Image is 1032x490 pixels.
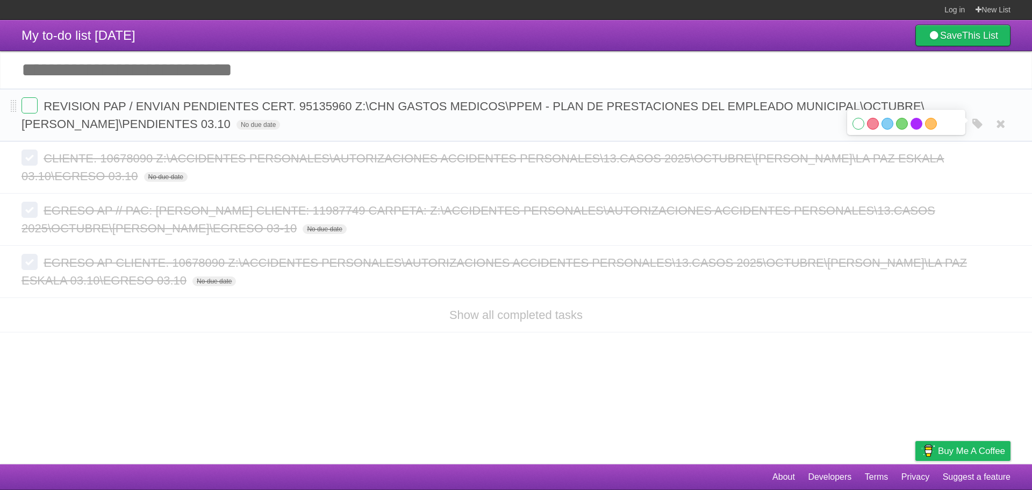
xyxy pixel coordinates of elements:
[901,467,929,487] a: Privacy
[962,30,998,41] b: This List
[21,97,38,113] label: Done
[943,467,1010,487] a: Suggest a feature
[896,118,908,130] label: Green
[915,441,1010,461] a: Buy me a coffee
[21,100,924,131] span: REVISION PAP / ENVIAN PENDIENTES CERT. 95135960 Z:\CHN GASTOS MEDICOS\PPEM - PLAN DE PRESTACIONES...
[921,442,935,460] img: Buy me a coffee
[852,118,864,130] label: White
[21,28,135,42] span: My to-do list [DATE]
[21,202,38,218] label: Done
[236,120,280,130] span: No due date
[925,118,937,130] label: Orange
[772,467,795,487] a: About
[21,254,38,270] label: Done
[449,308,583,322] a: Show all completed tasks
[938,442,1005,460] span: Buy me a coffee
[21,204,935,235] span: EGRESO AP // PAC: [PERSON_NAME] CLIENTE: 11987749 CARPETA: Z:\ACCIDENTES PERSONALES\AUTORIZACIONE...
[867,118,879,130] label: Red
[881,118,893,130] label: Blue
[303,224,346,234] span: No due date
[808,467,851,487] a: Developers
[21,256,967,287] span: EGRESO AP CLIENTE. 10678090 Z:\ACCIDENTES PERSONALES\AUTORIZACIONES ACCIDENTES PERSONALES\13.CASO...
[21,152,944,183] span: CLIENTE. 10678090 Z:\ACCIDENTES PERSONALES\AUTORIZACIONES ACCIDENTES PERSONALES\13.CASOS 2025\OCT...
[192,276,236,286] span: No due date
[144,172,188,182] span: No due date
[911,118,922,130] label: Purple
[21,150,38,166] label: Done
[915,25,1010,46] a: SaveThis List
[865,467,888,487] a: Terms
